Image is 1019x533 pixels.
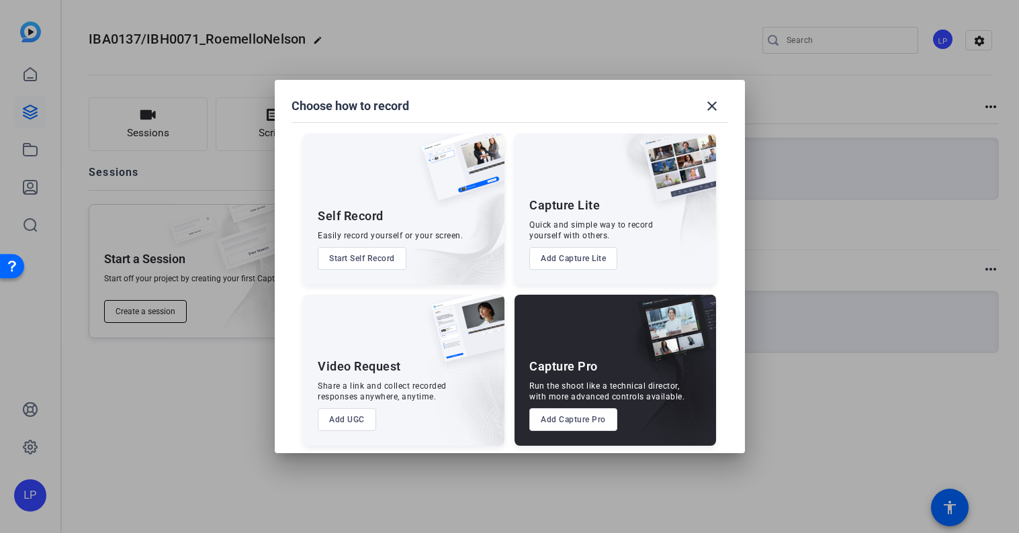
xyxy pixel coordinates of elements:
[421,295,504,376] img: ugc-content.png
[318,358,401,375] div: Video Request
[529,197,600,213] div: Capture Lite
[529,381,684,402] div: Run the shoot like a technical director, with more advanced controls available.
[529,358,598,375] div: Capture Pro
[529,408,617,431] button: Add Capture Pro
[529,220,653,241] div: Quick and simple way to record yourself with others.
[318,408,376,431] button: Add UGC
[318,230,463,241] div: Easily record yourself or your screen.
[627,295,716,377] img: capture-pro.png
[318,381,447,402] div: Share a link and collect recorded responses anywhere, anytime.
[427,336,504,446] img: embarkstudio-ugc-content.png
[388,162,504,285] img: embarkstudio-self-record.png
[704,98,720,114] mat-icon: close
[318,208,384,224] div: Self Record
[633,134,716,215] img: capture-lite.png
[318,247,406,270] button: Start Self Record
[292,98,409,114] h1: Choose how to record
[617,311,716,446] img: embarkstudio-capture-pro.png
[529,247,617,270] button: Add Capture Lite
[596,134,716,268] img: embarkstudio-capture-lite.png
[412,134,504,214] img: self-record.png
